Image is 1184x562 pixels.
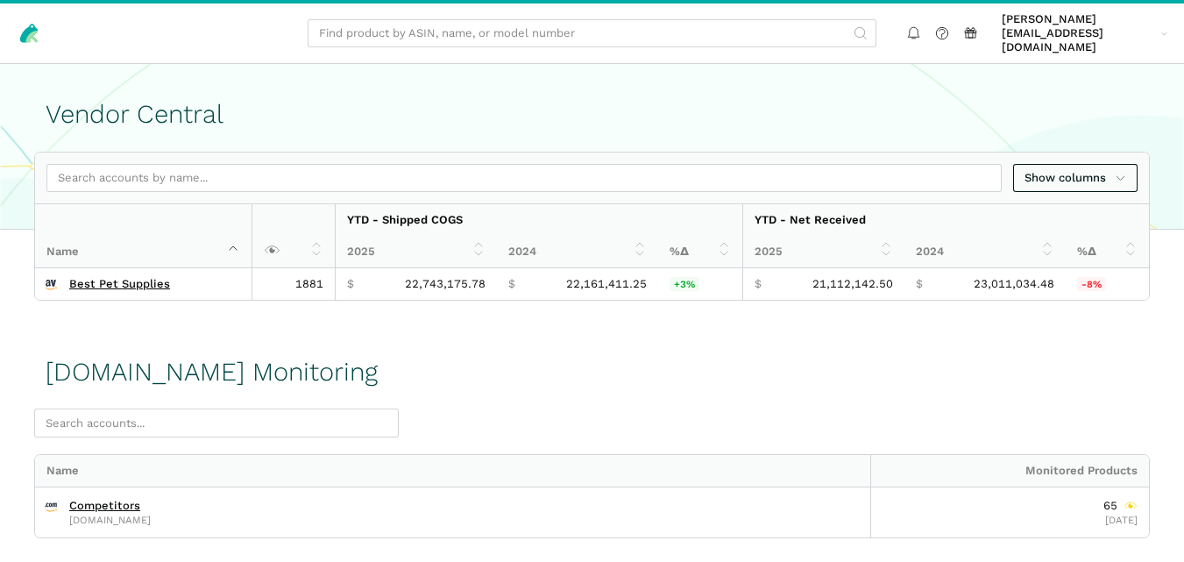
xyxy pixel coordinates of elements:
a: [PERSON_NAME][EMAIL_ADDRESS][DOMAIN_NAME] [996,10,1173,58]
div: Name [35,455,870,487]
span: $ [508,277,515,291]
input: Search accounts... [34,409,399,438]
span: 22,743,175.78 [405,277,486,291]
span: [PERSON_NAME][EMAIL_ADDRESS][DOMAIN_NAME] [1002,12,1155,55]
td: -8.25% [1066,268,1149,300]
a: Best Pet Supplies [69,277,170,291]
span: $ [347,277,354,291]
th: 2025: activate to sort column ascending [335,236,497,267]
td: 1881 [252,268,335,300]
span: 21,112,142.50 [812,277,893,291]
span: Show columns [1024,169,1126,187]
th: 2024: activate to sort column ascending [904,236,1066,267]
input: Search accounts by name... [46,164,1002,193]
input: Find product by ASIN, name, or model number [308,19,876,48]
th: : activate to sort column ascending [252,204,335,267]
strong: YTD - Shipped COGS [347,213,463,226]
td: 2.63% [658,268,742,300]
a: Show columns [1013,164,1138,193]
span: 22,161,411.25 [566,277,647,291]
a: Competitors [69,499,140,513]
span: [DOMAIN_NAME] [69,516,151,525]
th: %Δ: activate to sort column ascending [1066,236,1149,267]
span: [DATE] [1105,514,1138,526]
div: 65 [1103,499,1138,513]
h1: [DOMAIN_NAME] Monitoring [46,358,378,387]
div: Monitored Products [870,455,1149,487]
span: +3% [670,277,699,291]
span: $ [755,277,762,291]
span: -8% [1077,277,1106,291]
th: 2025: activate to sort column ascending [742,236,904,267]
span: 23,011,034.48 [974,277,1054,291]
strong: YTD - Net Received [755,213,866,226]
th: %Δ: activate to sort column ascending [658,236,742,267]
span: $ [916,277,923,291]
h1: Vendor Central [46,100,1138,129]
th: 2024: activate to sort column ascending [497,236,658,267]
th: Name : activate to sort column descending [35,204,252,267]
